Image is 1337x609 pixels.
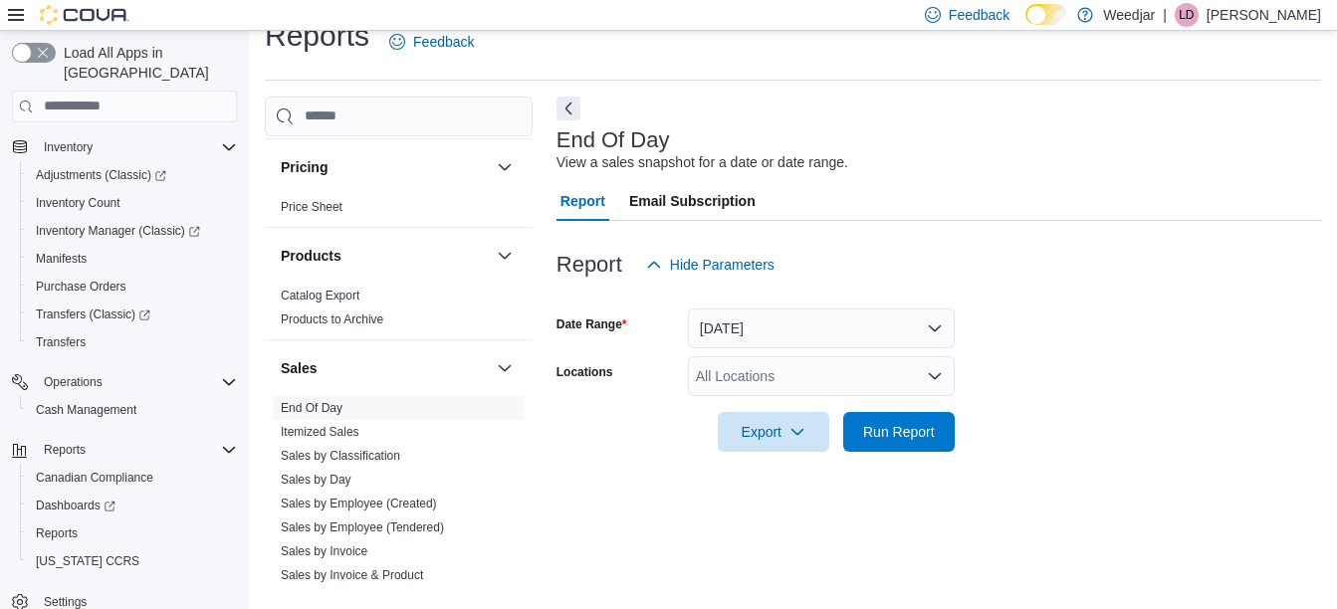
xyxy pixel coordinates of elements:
[557,364,613,380] label: Locations
[20,189,245,217] button: Inventory Count
[36,498,115,513] span: Dashboards
[557,152,848,173] div: View a sales snapshot for a date or date range.
[36,279,126,295] span: Purchase Orders
[28,521,86,545] a: Reports
[281,592,375,606] a: Sales by Location
[493,155,517,179] button: Pricing
[1175,3,1199,27] div: Lauren Daniels
[281,520,444,534] a: Sales by Employee (Tendered)
[28,303,158,326] a: Transfers (Classic)
[28,521,237,545] span: Reports
[4,368,245,396] button: Operations
[40,5,129,25] img: Cova
[28,466,237,490] span: Canadian Compliance
[1179,3,1194,27] span: LD
[20,217,245,245] a: Inventory Manager (Classic)
[28,494,123,517] a: Dashboards
[281,473,351,487] a: Sales by Day
[281,543,367,559] span: Sales by Invoice
[36,223,200,239] span: Inventory Manager (Classic)
[281,424,359,440] span: Itemized Sales
[560,181,605,221] span: Report
[281,289,359,303] a: Catalog Export
[281,496,437,511] span: Sales by Employee (Created)
[36,438,94,462] button: Reports
[20,464,245,492] button: Canadian Compliance
[281,497,437,510] a: Sales by Employee (Created)
[28,247,237,271] span: Manifests
[44,139,93,155] span: Inventory
[381,22,482,62] a: Feedback
[4,436,245,464] button: Reports
[629,181,756,221] span: Email Subscription
[670,255,775,275] span: Hide Parameters
[36,306,150,322] span: Transfers (Classic)
[281,157,489,177] button: Pricing
[20,396,245,424] button: Cash Management
[36,402,136,418] span: Cash Management
[413,32,474,52] span: Feedback
[718,412,829,452] button: Export
[36,370,237,394] span: Operations
[493,244,517,268] button: Products
[557,128,670,152] h3: End Of Day
[281,358,489,378] button: Sales
[20,328,245,356] button: Transfers
[281,519,444,535] span: Sales by Employee (Tendered)
[843,412,955,452] button: Run Report
[28,549,237,573] span: Washington CCRS
[281,246,489,266] button: Products
[688,308,955,348] button: [DATE]
[1025,25,1026,26] span: Dark Mode
[28,330,94,354] a: Transfers
[36,370,111,394] button: Operations
[493,356,517,380] button: Sales
[281,400,342,416] span: End Of Day
[557,253,622,277] h3: Report
[28,191,128,215] a: Inventory Count
[28,398,237,422] span: Cash Management
[20,547,245,575] button: [US_STATE] CCRS
[28,275,237,299] span: Purchase Orders
[36,334,86,350] span: Transfers
[281,246,341,266] h3: Products
[265,195,533,227] div: Pricing
[281,401,342,415] a: End Of Day
[28,466,161,490] a: Canadian Compliance
[20,519,245,547] button: Reports
[281,288,359,304] span: Catalog Export
[949,5,1009,25] span: Feedback
[28,303,237,326] span: Transfers (Classic)
[281,157,328,177] h3: Pricing
[28,219,237,243] span: Inventory Manager (Classic)
[28,219,208,243] a: Inventory Manager (Classic)
[863,422,935,442] span: Run Report
[36,135,101,159] button: Inventory
[44,374,103,390] span: Operations
[1103,3,1155,27] p: Weedjar
[28,191,237,215] span: Inventory Count
[281,358,318,378] h3: Sales
[20,161,245,189] a: Adjustments (Classic)
[28,330,237,354] span: Transfers
[20,492,245,519] a: Dashboards
[28,275,134,299] a: Purchase Orders
[927,368,943,384] button: Open list of options
[4,133,245,161] button: Inventory
[265,16,369,56] h1: Reports
[20,273,245,301] button: Purchase Orders
[36,470,153,486] span: Canadian Compliance
[281,199,342,215] span: Price Sheet
[28,494,237,517] span: Dashboards
[36,195,120,211] span: Inventory Count
[36,251,87,267] span: Manifests
[28,247,95,271] a: Manifests
[557,97,580,120] button: Next
[36,167,166,183] span: Adjustments (Classic)
[36,525,78,541] span: Reports
[36,438,237,462] span: Reports
[638,245,782,285] button: Hide Parameters
[281,568,423,582] a: Sales by Invoice & Product
[281,448,400,464] span: Sales by Classification
[281,200,342,214] a: Price Sheet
